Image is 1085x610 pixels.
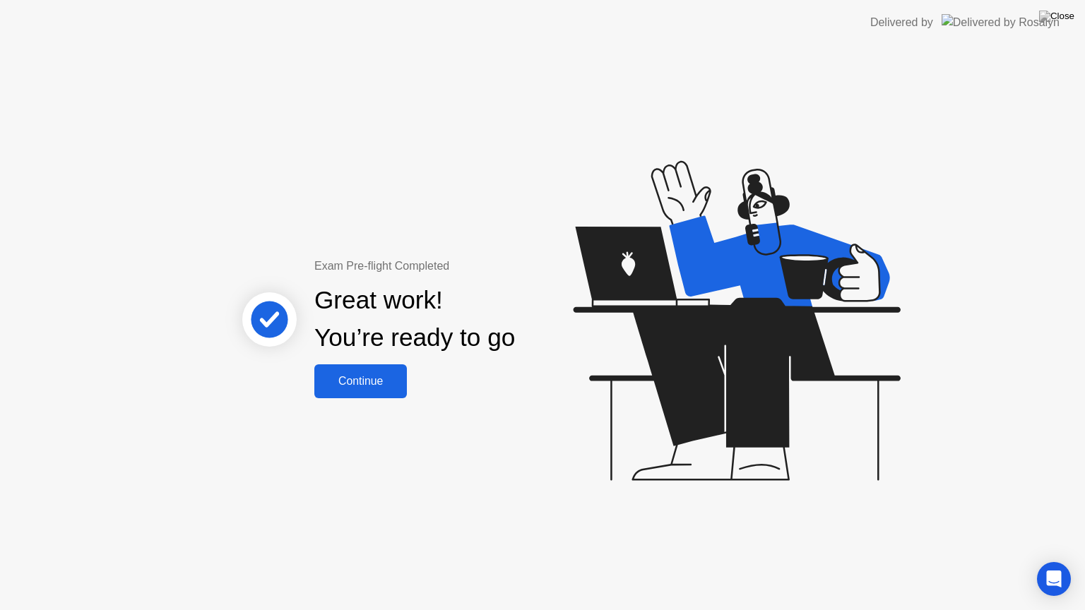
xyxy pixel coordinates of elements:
[1037,562,1071,596] div: Open Intercom Messenger
[870,14,933,31] div: Delivered by
[1039,11,1074,22] img: Close
[314,364,407,398] button: Continue
[314,258,606,275] div: Exam Pre-flight Completed
[942,14,1060,30] img: Delivered by Rosalyn
[319,375,403,388] div: Continue
[314,282,515,357] div: Great work! You’re ready to go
